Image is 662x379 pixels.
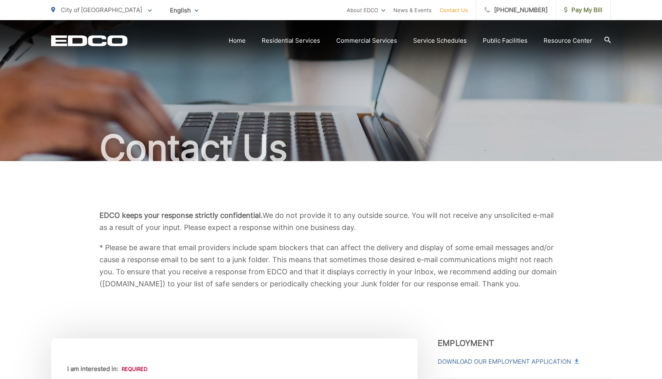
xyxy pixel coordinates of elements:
span: Pay My Bill [564,5,602,15]
p: We do not provide it to any outside source. You will not receive any unsolicited e-mail as a resu... [99,209,563,234]
a: Contact Us [440,5,468,15]
a: About EDCO [347,5,385,15]
span: English [164,3,205,17]
span: City of [GEOGRAPHIC_DATA] [61,6,142,14]
a: Public Facilities [483,36,528,46]
a: EDCD logo. Return to the homepage. [51,35,128,46]
a: Residential Services [262,36,320,46]
a: Service Schedules [413,36,467,46]
h3: Employment [438,338,611,348]
a: Resource Center [544,36,592,46]
a: Download Our Employment Application [438,357,578,367]
b: EDCO keeps your response strictly confidential. [99,211,263,220]
label: I am interested in: [67,365,147,373]
h1: Contact Us [51,128,611,168]
a: Commercial Services [336,36,397,46]
a: News & Events [393,5,432,15]
a: Home [229,36,246,46]
p: * Please be aware that email providers include spam blockers that can affect the delivery and dis... [99,242,563,290]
